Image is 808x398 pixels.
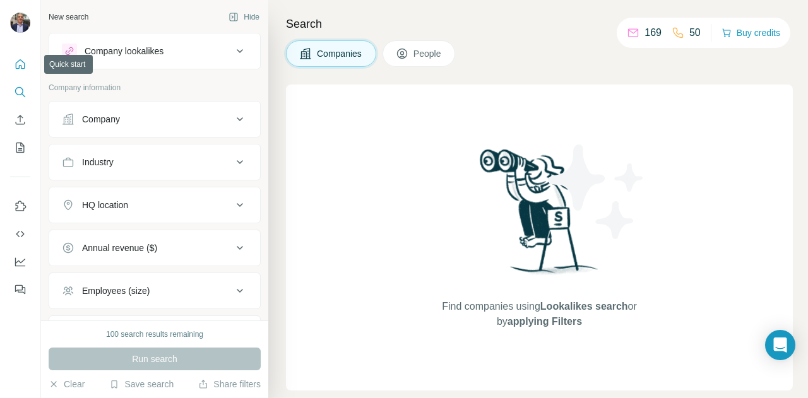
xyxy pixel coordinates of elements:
button: Save search [109,378,174,390]
button: Company [49,104,260,134]
div: Industry [82,156,114,168]
p: 50 [689,25,701,40]
button: Annual revenue ($) [49,233,260,263]
span: Lookalikes search [540,301,628,312]
div: 100 search results remaining [106,329,203,340]
h4: Search [286,15,793,33]
button: Industry [49,147,260,177]
div: HQ location [82,199,128,211]
div: New search [49,11,88,23]
button: My lists [10,136,30,159]
button: Share filters [198,378,261,390]
span: People [413,47,443,60]
div: Open Intercom Messenger [765,330,795,360]
button: Search [10,81,30,103]
img: Surfe Illustration - Woman searching with binoculars [474,146,605,286]
button: Quick start [10,53,30,76]
span: Find companies using or by [438,299,640,329]
button: Use Surfe on LinkedIn [10,195,30,218]
button: Feedback [10,278,30,301]
div: Annual revenue ($) [82,242,157,254]
p: Company information [49,82,261,93]
p: 169 [645,25,662,40]
button: Dashboard [10,250,30,273]
button: HQ location [49,190,260,220]
button: Enrich CSV [10,108,30,131]
button: Company lookalikes [49,36,260,66]
button: Use Surfe API [10,223,30,245]
button: Technologies [49,319,260,349]
div: Company lookalikes [85,45,163,57]
button: Employees (size) [49,276,260,306]
button: Buy credits [722,24,780,42]
div: Employees (size) [82,284,150,297]
span: Companies [317,47,363,60]
button: Clear [49,378,85,390]
div: Company [82,113,120,126]
button: Hide [220,8,268,26]
img: Surfe Illustration - Stars [540,135,653,249]
span: applying Filters [508,316,582,327]
img: Avatar [10,13,30,33]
